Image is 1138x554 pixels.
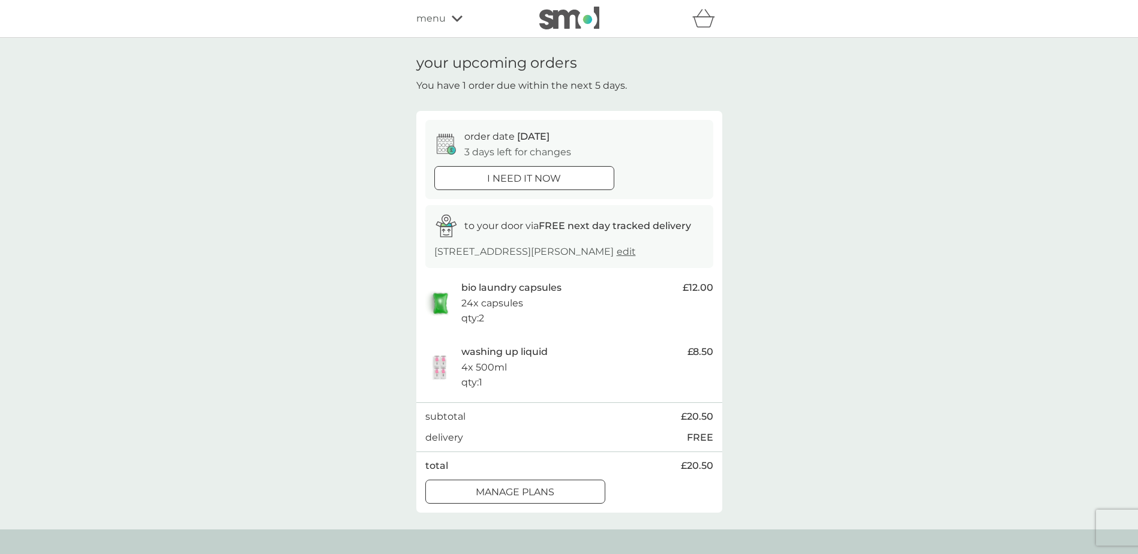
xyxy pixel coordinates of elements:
[464,129,550,144] p: order date
[461,296,523,311] p: 24x capsules
[416,11,446,26] span: menu
[425,458,448,474] p: total
[434,244,636,260] p: [STREET_ADDRESS][PERSON_NAME]
[464,220,691,231] span: to your door via
[539,220,691,231] strong: FREE next day tracked delivery
[461,344,548,360] p: washing up liquid
[416,55,577,72] h1: your upcoming orders
[617,246,636,257] a: edit
[687,344,713,360] span: £8.50
[434,166,614,190] button: i need it now
[461,311,484,326] p: qty : 2
[692,7,722,31] div: basket
[425,480,605,504] button: manage plans
[487,171,561,186] p: i need it now
[681,409,713,424] span: £20.50
[683,280,713,296] span: £12.00
[461,280,562,296] p: bio laundry capsules
[476,484,554,500] p: manage plans
[416,78,627,94] p: You have 1 order due within the next 5 days.
[425,409,466,424] p: subtotal
[687,430,713,445] p: FREE
[425,430,463,445] p: delivery
[464,144,571,160] p: 3 days left for changes
[681,458,713,474] span: £20.50
[517,131,550,142] span: [DATE]
[539,7,599,29] img: smol
[461,360,507,375] p: 4x 500ml
[461,375,482,390] p: qty : 1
